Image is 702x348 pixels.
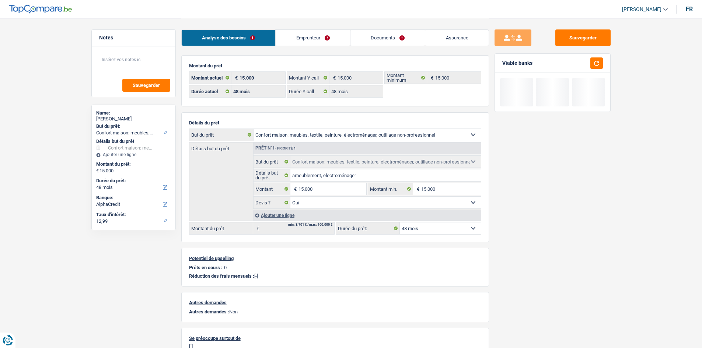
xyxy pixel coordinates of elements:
p: Prêts en cours : [189,265,223,270]
label: Détails but du prêt [189,143,253,151]
label: But du prêt [189,129,254,141]
span: € [329,72,338,84]
div: Détails but du prêt [96,138,171,144]
label: Montant Y call [287,72,329,84]
div: Prêt n°1 [254,146,298,151]
label: Montant actuel [189,72,232,84]
p: Se préoccupe surtout de [189,335,481,341]
label: Banque: [96,195,170,201]
p: Autres demandes [189,300,481,305]
label: Durée actuel [189,85,232,97]
label: Montant [254,183,291,195]
div: Ajouter une ligne [96,152,171,157]
div: Viable banks [502,60,532,66]
span: - Priorité 1 [275,146,296,150]
button: Sauvegarder [555,29,611,46]
label: Montant min. [368,183,413,195]
label: Détails but du prêt [254,169,291,181]
label: Durée du prêt: [336,222,400,234]
a: Assurance [425,30,489,46]
div: [PERSON_NAME] [96,116,171,122]
span: € [253,222,261,234]
a: Analyse des besoins [182,30,276,46]
label: Taux d'intérêt: [96,212,170,218]
label: Durée du prêt: [96,178,170,184]
button: Sauvegarder [122,79,170,92]
p: Détails du prêt [189,120,481,126]
div: Ajouter une ligne [253,210,481,221]
div: min: 3.701 € / max: 100.000 € [288,223,332,226]
span: Réduction des frais mensuels : [189,273,254,279]
span: [PERSON_NAME] [622,6,661,13]
p: [-] [189,273,481,279]
label: But du prêt [254,156,291,168]
div: fr [686,6,693,13]
img: TopCompare Logo [9,5,72,14]
a: Emprunteur [276,30,350,46]
label: Montant du prêt: [96,161,170,167]
p: Montant du prêt [189,63,481,68]
label: But du prêt: [96,123,170,129]
p: 0 [224,265,227,270]
a: [PERSON_NAME] [616,3,668,15]
p: Non [189,309,481,314]
label: Montant du prêt [189,222,253,234]
span: € [96,168,99,174]
label: Devis ? [254,197,291,208]
span: Sauvegarder [133,83,160,88]
label: Montant minimum [385,72,427,84]
span: € [290,183,298,195]
label: Durée Y call [287,85,329,97]
span: Autres demandes : [189,309,229,314]
h5: Notes [99,35,168,41]
span: € [231,72,240,84]
p: Potentiel de upselling [189,256,481,261]
span: € [413,183,421,195]
a: Documents [350,30,425,46]
div: Name: [96,110,171,116]
span: € [427,72,435,84]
